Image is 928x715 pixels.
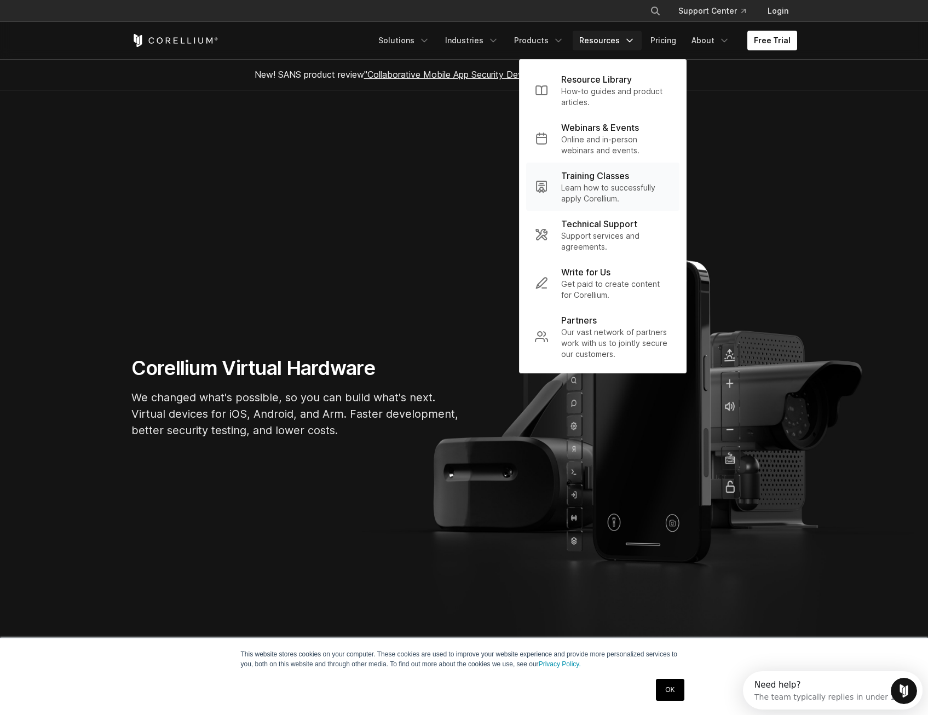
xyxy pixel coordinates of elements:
p: Technical Support [561,217,637,230]
a: Training Classes Learn how to successfully apply Corellium. [526,163,679,211]
div: Navigation Menu [637,1,797,21]
p: Get paid to create content for Corellium. [561,279,671,301]
a: Technical Support Support services and agreements. [526,211,679,259]
a: OK [656,679,684,701]
p: Partners [561,314,597,327]
a: Support Center [670,1,754,21]
a: Resources [573,31,642,50]
p: Training Classes [561,169,629,182]
p: Webinars & Events [561,121,639,134]
p: Our vast network of partners work with us to jointly secure our customers. [561,327,671,360]
p: Learn how to successfully apply Corellium. [561,182,671,204]
a: Pricing [644,31,683,50]
iframe: Intercom live chat discovery launcher [743,671,923,710]
a: Industries [439,31,505,50]
div: Open Intercom Messenger [4,4,189,34]
a: Corellium Home [131,34,218,47]
p: This website stores cookies on your computer. These cookies are used to improve your website expe... [241,649,688,669]
a: Free Trial [747,31,797,50]
a: Products [508,31,570,50]
a: Solutions [372,31,436,50]
p: Online and in-person webinars and events. [561,134,671,156]
div: Need help? [11,9,157,18]
p: Support services and agreements. [561,230,671,252]
a: Login [759,1,797,21]
p: Resource Library [561,73,632,86]
h1: Corellium Virtual Hardware [131,356,460,380]
div: Navigation Menu [372,31,797,50]
a: Privacy Policy. [539,660,581,668]
a: "Collaborative Mobile App Security Development and Analysis" [364,69,616,80]
p: How-to guides and product articles. [561,86,671,108]
div: The team typically replies in under 1h [11,18,157,30]
iframe: Intercom live chat [891,678,917,704]
span: New! SANS product review now available. [255,69,674,80]
a: Resource Library How-to guides and product articles. [526,66,679,114]
a: About [685,31,736,50]
a: Partners Our vast network of partners work with us to jointly secure our customers. [526,307,679,366]
button: Search [645,1,665,21]
p: Write for Us [561,266,610,279]
a: Write for Us Get paid to create content for Corellium. [526,259,679,307]
a: Webinars & Events Online and in-person webinars and events. [526,114,679,163]
p: We changed what's possible, so you can build what's next. Virtual devices for iOS, Android, and A... [131,389,460,439]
